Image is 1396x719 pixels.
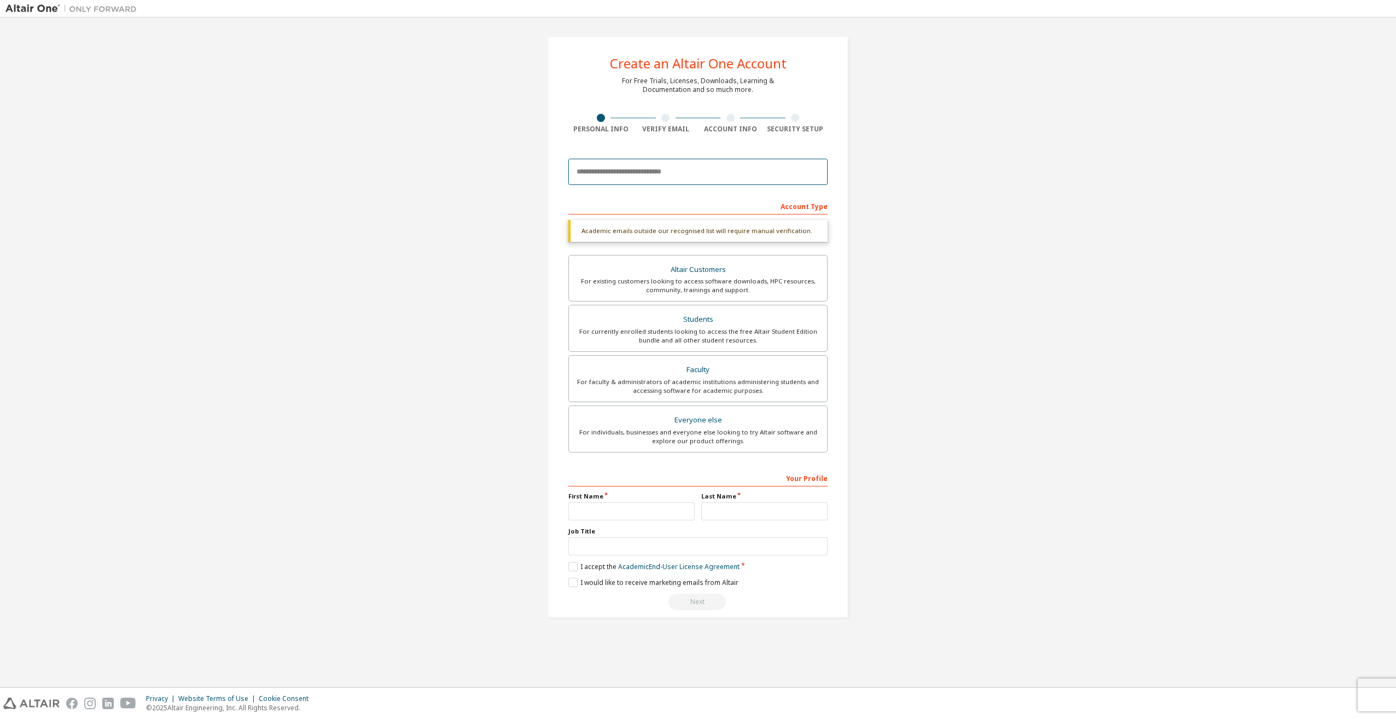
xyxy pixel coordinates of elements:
img: facebook.svg [66,698,78,709]
a: Academic End-User License Agreement [618,562,740,571]
div: Faculty [575,362,821,378]
label: First Name [568,492,695,501]
div: For existing customers looking to access software downloads, HPC resources, community, trainings ... [575,277,821,294]
div: Your Profile [568,469,828,486]
img: linkedin.svg [102,698,114,709]
div: For individuals, businesses and everyone else looking to try Altair software and explore our prod... [575,428,821,445]
div: Security Setup [763,125,828,134]
div: Account Info [698,125,763,134]
img: instagram.svg [84,698,96,709]
label: I would like to receive marketing emails from Altair [568,578,738,587]
div: Students [575,312,821,327]
label: I accept the [568,562,740,571]
div: Read and acccept EULA to continue [568,594,828,610]
div: For currently enrolled students looking to access the free Altair Student Edition bundle and all ... [575,327,821,345]
img: youtube.svg [120,698,136,709]
div: Account Type [568,197,828,214]
label: Last Name [701,492,828,501]
div: Academic emails outside our recognised list will require manual verification. [568,220,828,242]
div: Everyone else [575,413,821,428]
div: Personal Info [568,125,633,134]
img: altair_logo.svg [3,698,60,709]
div: For faculty & administrators of academic institutions administering students and accessing softwa... [575,378,821,395]
div: Create an Altair One Account [610,57,787,70]
div: For Free Trials, Licenses, Downloads, Learning & Documentation and so much more. [622,77,774,94]
div: Altair Customers [575,262,821,277]
img: Altair One [5,3,142,14]
div: Verify Email [633,125,699,134]
label: Job Title [568,527,828,536]
div: Privacy [146,694,178,703]
div: Website Terms of Use [178,694,259,703]
p: © 2025 Altair Engineering, Inc. All Rights Reserved. [146,703,315,712]
div: Cookie Consent [259,694,315,703]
